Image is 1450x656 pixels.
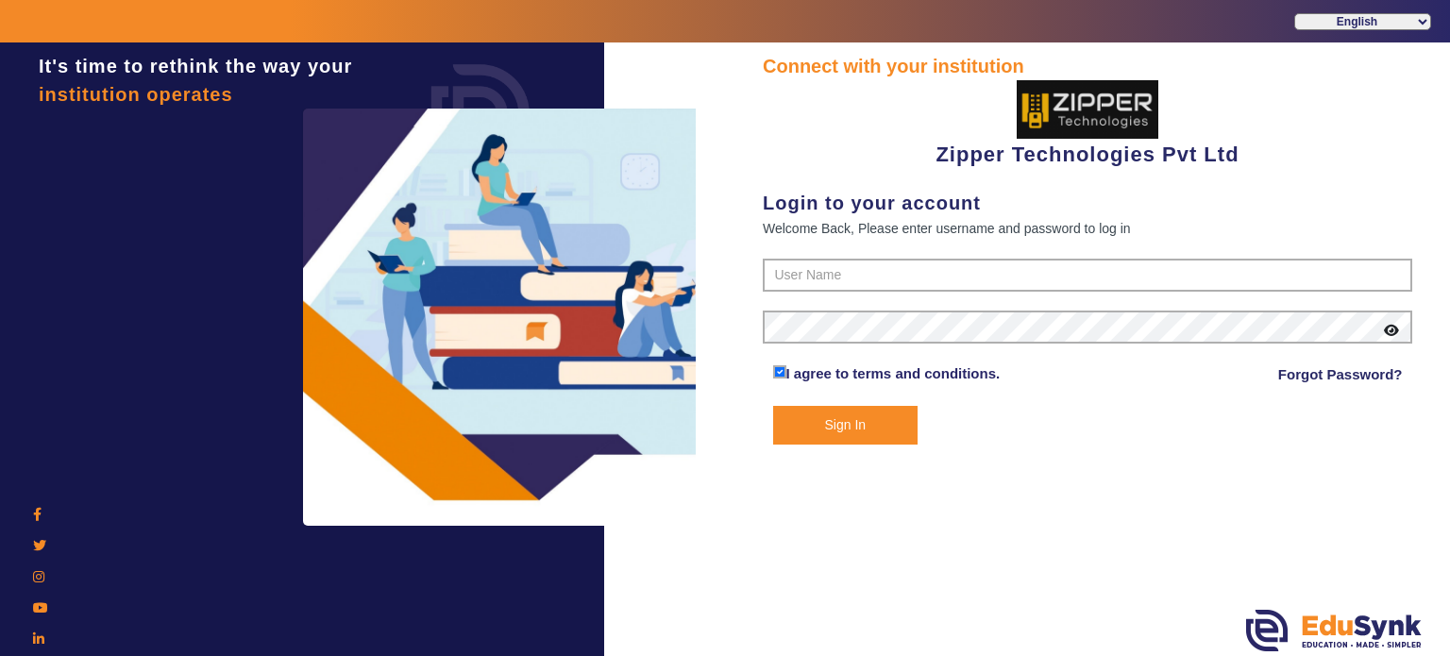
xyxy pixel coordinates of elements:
div: Connect with your institution [763,52,1412,80]
button: Sign In [773,406,919,445]
img: login3.png [303,109,700,526]
div: Login to your account [763,189,1412,217]
img: 36227e3f-cbf6-4043-b8fc-b5c5f2957d0a [1017,80,1158,139]
span: institution operates [39,84,233,105]
a: Forgot Password? [1278,363,1403,386]
input: User Name [763,259,1412,293]
div: Welcome Back, Please enter username and password to log in [763,217,1412,240]
img: login.png [410,42,551,184]
img: edusynk.png [1246,610,1422,651]
span: It's time to rethink the way your [39,56,352,76]
a: I agree to terms and conditions. [786,365,1001,381]
div: Zipper Technologies Pvt Ltd [763,80,1412,170]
